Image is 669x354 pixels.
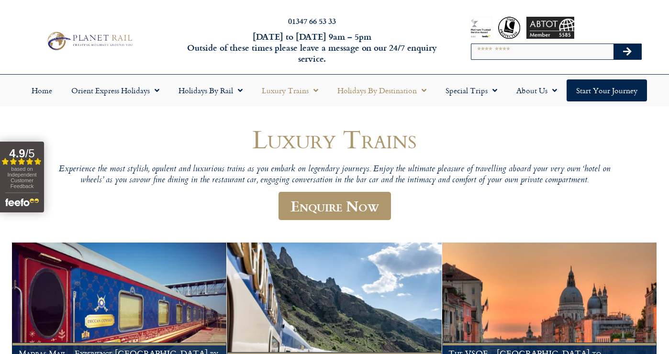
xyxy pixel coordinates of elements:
a: Holidays by Rail [169,79,252,101]
button: Search [613,44,641,59]
a: Luxury Trains [252,79,328,101]
a: 01347 66 53 33 [288,15,336,26]
h1: Luxury Trains [47,125,622,153]
a: Holidays by Destination [328,79,436,101]
a: Special Trips [436,79,507,101]
a: Orient Express Holidays [62,79,169,101]
nav: Menu [5,79,664,101]
a: About Us [507,79,567,101]
img: Planet Rail Train Holidays Logo [44,30,135,52]
h6: [DATE] to [DATE] 9am – 5pm Outside of these times please leave a message on our 24/7 enquiry serv... [181,31,444,65]
a: Enquire Now [279,192,391,220]
a: Home [22,79,62,101]
a: Start your Journey [567,79,647,101]
p: Experience the most stylish, opulent and luxurious trains as you embark on legendary journeys. En... [47,164,622,187]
